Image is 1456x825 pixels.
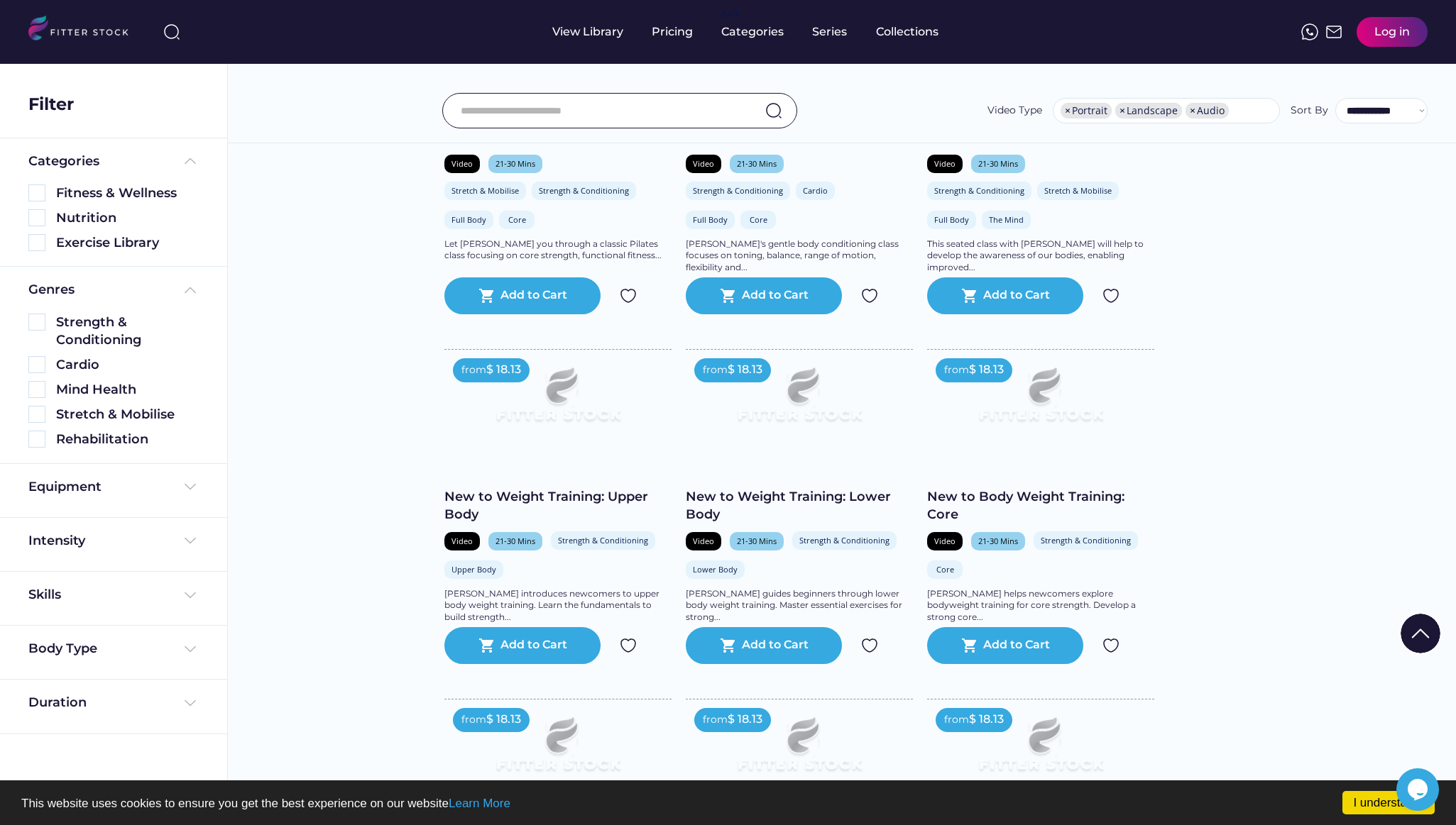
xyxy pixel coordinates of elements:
div: This seated class with [PERSON_NAME] will help to develop the awareness of our bodies, enabling i... [927,238,1154,274]
div: Strength & Conditioning [539,185,629,196]
div: 21-30 Mins [978,536,1018,546]
div: $ 18.13 [728,362,762,377]
img: Group%201000002324.svg [861,287,878,304]
div: Stretch & Mobilise [1044,185,1112,196]
div: [PERSON_NAME] introduces newcomers to upper body weight training. Learn the fundamentals to build... [444,588,672,624]
div: [PERSON_NAME] helps newcomers explore bodyweight training for core strength. Develop a strong cor... [927,588,1154,624]
span: × [1190,106,1195,116]
div: Genres [28,281,75,299]
div: New to Weight Training: Upper Body [444,488,672,524]
div: Core [934,564,956,575]
img: Frame%2079%20%281%29.svg [950,699,1132,802]
img: Frame%20%285%29.svg [182,153,199,170]
div: from [703,363,728,377]
div: Pricing [652,24,693,40]
div: [PERSON_NAME]'s gentle body conditioning class focuses on toning, balance, range of motion, flexi... [686,238,913,274]
div: Categories [28,153,99,170]
li: Audio [1186,103,1229,118]
div: Upper Body [451,564,496,575]
iframe: chat widget [1396,768,1442,811]
div: Full Body [934,214,969,225]
div: Cardio [803,185,828,196]
div: Strength & Conditioning [558,535,648,546]
div: Sort By [1291,104,1328,118]
img: Frame%2079%20%281%29.svg [708,350,890,452]
iframe: To enrich screen reader interactions, please activate Accessibility in Grammarly extension settings [686,350,913,477]
div: Series [812,24,848,40]
img: Frame%2079%20%281%29.svg [950,350,1132,452]
img: LOGO.svg [28,16,141,45]
img: Frame%20%284%29.svg [182,478,199,495]
div: Video [934,158,956,169]
button: shopping_cart [478,287,496,304]
div: Body Type [28,640,97,658]
img: Rectangle%205126.svg [28,314,45,331]
img: search-normal.svg [765,102,782,119]
div: Let [PERSON_NAME] you through a classic Pilates class focusing on core strength, functional fitne... [444,238,672,262]
div: Log in [1374,24,1410,40]
div: 21-30 Mins [737,536,777,546]
div: View Library [552,24,623,40]
div: Strength & Conditioning [56,314,199,349]
div: Video [934,536,956,546]
div: Stretch & Mobilise [451,185,519,196]
div: $ 18.13 [969,712,1004,727]
div: Lower Body [693,564,738,575]
div: Mind Health [56,381,199,399]
img: Frame%20%285%29.svg [182,282,199,299]
span: × [1120,106,1125,116]
div: Equipment [28,478,102,496]
img: Frame%2051.svg [1325,23,1342,40]
button: shopping_cart [961,287,978,304]
div: 21-30 Mins [496,536,535,546]
img: Group%201000002324.svg [1102,287,1120,304]
img: search-normal%203.svg [163,23,180,40]
img: Rectangle%205126.svg [28,184,45,201]
div: Core [506,214,527,225]
div: Duration [28,694,87,712]
div: Add to Cart [983,637,1050,654]
div: Skills [28,586,64,604]
div: $ 18.13 [486,362,521,377]
img: Rectangle%205126.svg [28,356,45,373]
div: from [944,363,969,377]
a: Learn More [449,797,510,810]
button: shopping_cart [720,637,737,654]
div: Strength & Conditioning [799,535,890,546]
img: Group%201000002324.svg [620,637,637,654]
img: Frame%20%284%29.svg [182,694,199,712]
img: Frame%2079%20%281%29.svg [467,699,649,802]
div: Core [748,214,769,225]
img: Group%201000002322%20%281%29.svg [1401,614,1440,653]
div: Rehabilitation [56,431,199,448]
div: Add to Cart [500,287,567,304]
div: Cardio [56,356,199,374]
div: Add to Cart [983,287,1050,304]
div: Intensity [28,532,85,550]
li: Landscape [1115,103,1182,118]
img: Rectangle%205126.svg [28,234,45,251]
a: I understand! [1342,791,1435,814]
img: Frame%2079%20%281%29.svg [708,699,890,802]
div: Categories [721,24,784,40]
div: 21-30 Mins [978,158,1018,169]
img: Frame%20%284%29.svg [182,587,199,604]
img: Group%201000002324.svg [620,287,637,304]
button: shopping_cart [720,287,737,304]
img: meteor-icons_whatsapp%20%281%29.svg [1301,23,1318,40]
button: shopping_cart [961,637,978,654]
div: Strength & Conditioning [1041,535,1131,546]
div: 21-30 Mins [496,158,535,169]
div: Video [693,158,714,169]
img: Rectangle%205126.svg [28,381,45,398]
div: Full Body [451,214,486,225]
div: Strength & Conditioning [693,185,783,196]
div: Full Body [693,214,728,225]
div: Fitness & Wellness [56,184,199,202]
div: Video [451,536,473,546]
div: New to Body Weight Training: Core [927,488,1154,524]
li: Portrait [1061,103,1112,118]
